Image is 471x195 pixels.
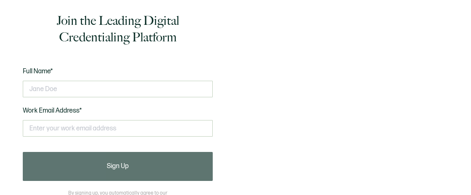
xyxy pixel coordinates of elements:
[23,152,213,181] button: Sign Up
[23,12,213,46] h1: Join the Leading Digital Credentialing Platform
[23,120,213,137] input: Enter your work email address
[107,163,129,170] span: Sign Up
[23,67,53,75] span: Full Name*
[23,81,213,97] input: Jane Doe
[23,107,82,115] span: Work Email Address*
